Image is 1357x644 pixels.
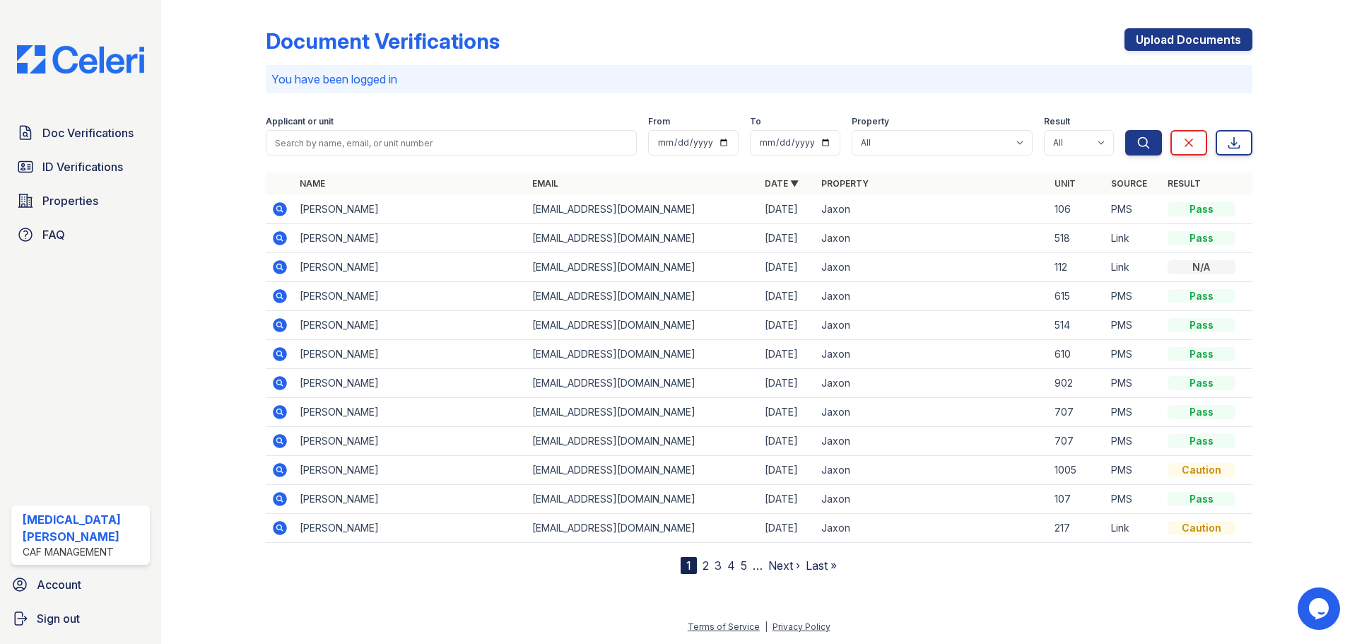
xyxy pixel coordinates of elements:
td: 217 [1049,514,1105,543]
td: [DATE] [759,311,816,340]
td: [PERSON_NAME] [294,282,527,311]
td: Jaxon [816,282,1048,311]
td: PMS [1105,195,1162,224]
div: Document Verifications [266,28,500,54]
td: PMS [1105,369,1162,398]
a: Upload Documents [1124,28,1252,51]
button: Sign out [6,604,155,633]
td: [DATE] [759,485,816,514]
td: [PERSON_NAME] [294,369,527,398]
td: [EMAIL_ADDRESS][DOMAIN_NAME] [527,456,759,485]
td: [PERSON_NAME] [294,311,527,340]
td: 615 [1049,282,1105,311]
td: [DATE] [759,340,816,369]
td: 707 [1049,427,1105,456]
img: CE_Logo_Blue-a8612792a0a2168367f1c8372b55b34899dd931a85d93a1a3d3e32e68fde9ad4.png [6,45,155,74]
td: [PERSON_NAME] [294,427,527,456]
a: 3 [715,558,722,573]
td: PMS [1105,340,1162,369]
td: PMS [1105,282,1162,311]
td: [EMAIL_ADDRESS][DOMAIN_NAME] [527,195,759,224]
span: Sign out [37,610,80,627]
td: 610 [1049,340,1105,369]
a: Last » [806,558,837,573]
td: [EMAIL_ADDRESS][DOMAIN_NAME] [527,224,759,253]
a: 5 [741,558,747,573]
td: Jaxon [816,311,1048,340]
td: [PERSON_NAME] [294,340,527,369]
td: [EMAIL_ADDRESS][DOMAIN_NAME] [527,282,759,311]
div: Pass [1168,202,1235,216]
a: Doc Verifications [11,119,150,147]
a: Name [300,178,325,189]
div: Pass [1168,318,1235,332]
div: N/A [1168,260,1235,274]
a: 2 [703,558,709,573]
span: ID Verifications [42,158,123,175]
label: From [648,116,670,127]
a: FAQ [11,221,150,249]
a: Source [1111,178,1147,189]
td: Jaxon [816,514,1048,543]
td: [EMAIL_ADDRESS][DOMAIN_NAME] [527,398,759,427]
td: [DATE] [759,427,816,456]
td: Link [1105,253,1162,282]
td: [DATE] [759,369,816,398]
td: [DATE] [759,456,816,485]
a: Result [1168,178,1201,189]
td: PMS [1105,485,1162,514]
td: 106 [1049,195,1105,224]
p: You have been logged in [271,71,1247,88]
td: [PERSON_NAME] [294,485,527,514]
label: Property [852,116,889,127]
a: Next › [768,558,800,573]
span: Doc Verifications [42,124,134,141]
div: Caution [1168,463,1235,477]
td: [EMAIL_ADDRESS][DOMAIN_NAME] [527,311,759,340]
td: 518 [1049,224,1105,253]
td: [DATE] [759,282,816,311]
div: Pass [1168,434,1235,448]
a: Date ▼ [765,178,799,189]
td: PMS [1105,398,1162,427]
iframe: chat widget [1298,587,1343,630]
td: [EMAIL_ADDRESS][DOMAIN_NAME] [527,514,759,543]
td: [DATE] [759,224,816,253]
input: Search by name, email, or unit number [266,130,637,156]
td: [DATE] [759,398,816,427]
td: [PERSON_NAME] [294,398,527,427]
span: Properties [42,192,98,209]
td: Jaxon [816,427,1048,456]
div: Pass [1168,289,1235,303]
td: PMS [1105,311,1162,340]
td: [PERSON_NAME] [294,253,527,282]
div: [MEDICAL_DATA][PERSON_NAME] [23,511,144,545]
td: 112 [1049,253,1105,282]
div: 1 [681,557,697,574]
td: [DATE] [759,514,816,543]
a: Unit [1055,178,1076,189]
td: PMS [1105,456,1162,485]
label: Applicant or unit [266,116,334,127]
td: Link [1105,514,1162,543]
td: [EMAIL_ADDRESS][DOMAIN_NAME] [527,369,759,398]
td: [PERSON_NAME] [294,195,527,224]
a: Terms of Service [688,621,760,632]
td: Jaxon [816,398,1048,427]
a: 4 [727,558,735,573]
td: PMS [1105,427,1162,456]
div: | [765,621,768,632]
label: To [750,116,761,127]
td: [PERSON_NAME] [294,224,527,253]
a: Property [821,178,869,189]
td: 107 [1049,485,1105,514]
td: [DATE] [759,195,816,224]
div: Caution [1168,521,1235,535]
td: [EMAIL_ADDRESS][DOMAIN_NAME] [527,427,759,456]
td: Jaxon [816,224,1048,253]
td: 514 [1049,311,1105,340]
td: Jaxon [816,485,1048,514]
a: ID Verifications [11,153,150,181]
span: Account [37,576,81,593]
a: Email [532,178,558,189]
